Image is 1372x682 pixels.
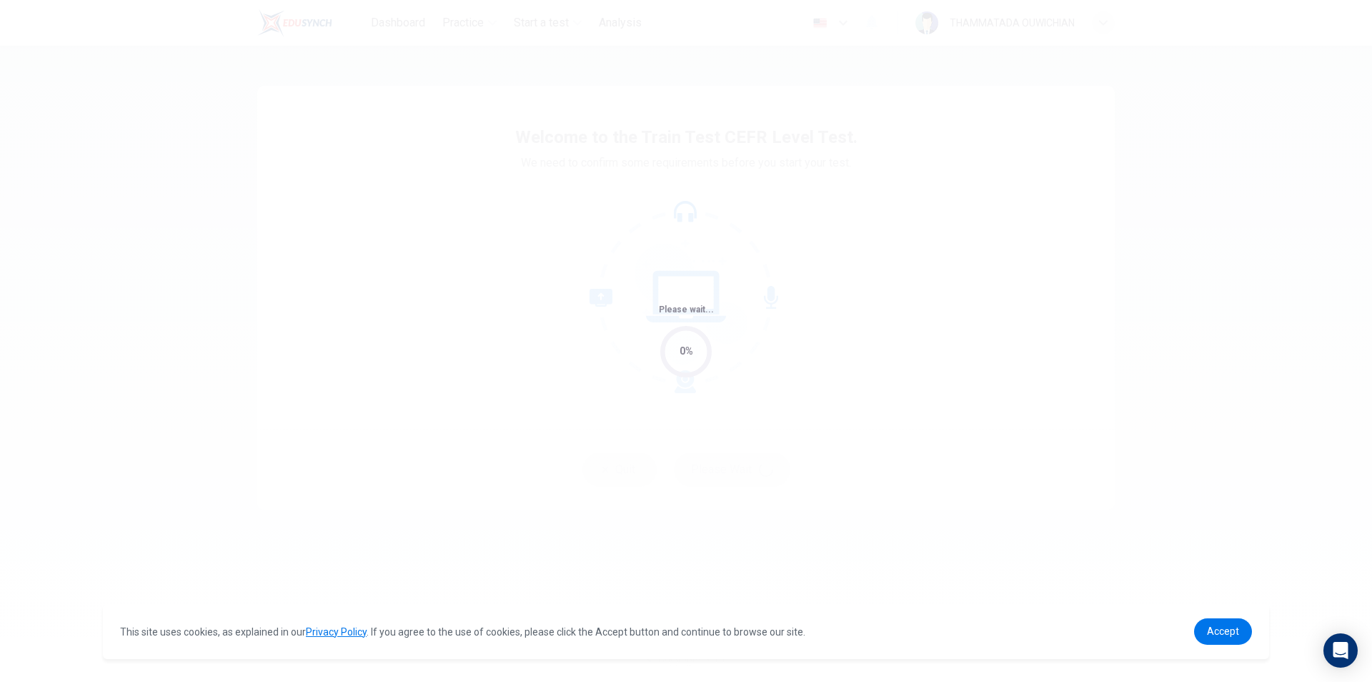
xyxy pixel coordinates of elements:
[659,305,714,315] span: Please wait...
[103,604,1269,659] div: cookieconsent
[680,343,693,360] div: 0%
[120,626,805,638] span: This site uses cookies, as explained in our . If you agree to the use of cookies, please click th...
[1194,618,1252,645] a: dismiss cookie message
[1207,626,1239,637] span: Accept
[1323,633,1358,668] div: Open Intercom Messenger
[306,626,367,638] a: Privacy Policy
